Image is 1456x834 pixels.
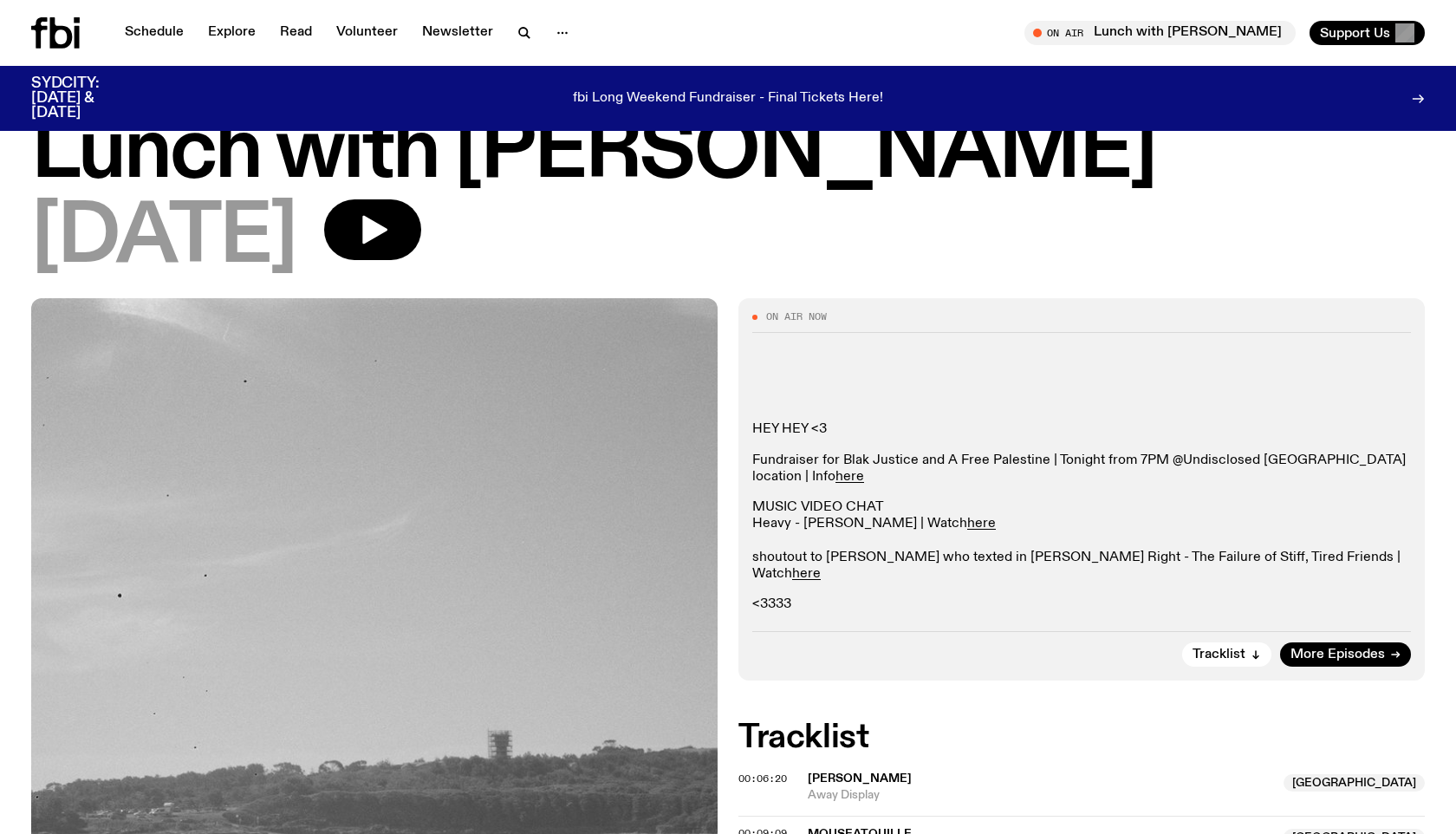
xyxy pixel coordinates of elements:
[1320,25,1390,41] span: Support Us
[412,21,504,45] a: Newsletter
[738,772,787,785] span: 00:06:20
[752,453,1411,485] p: Fundraiser for Blak Justice and A Free Palestine | Tonight from 7PM @Undisclosed [GEOGRAPHIC_DATA...
[1024,21,1296,45] button: On AirLunch with [PERSON_NAME]
[1284,774,1425,792] span: [GEOGRAPHIC_DATA]
[808,787,1273,804] span: Away Display
[114,21,194,45] a: Schedule
[326,21,408,45] a: Volunteer
[31,76,142,121] h3: SYDCITY: [DATE] & [DATE]
[270,21,322,45] a: Read
[752,499,1411,583] p: MUSIC VIDEO CHAT Heavy - [PERSON_NAME] | Watch shoutout to [PERSON_NAME] who texted in [PERSON_NA...
[792,567,821,581] a: here
[752,421,1411,438] p: HEY HEY <3
[573,91,883,107] p: fbi Long Weekend Fundraiser - Final Tickets Here!
[31,199,296,277] span: [DATE]
[752,596,1411,613] p: <3333
[1280,642,1411,667] a: More Episodes
[766,312,827,322] span: On Air Now
[198,21,266,45] a: Explore
[1310,21,1425,45] button: Support Us
[967,517,996,531] a: here
[1193,648,1245,661] span: Tracklist
[808,772,912,785] span: [PERSON_NAME]
[31,114,1425,192] h1: Lunch with [PERSON_NAME]
[835,470,864,484] a: here
[738,722,1425,753] h2: Tracklist
[1182,642,1271,667] button: Tracklist
[1290,648,1385,661] span: More Episodes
